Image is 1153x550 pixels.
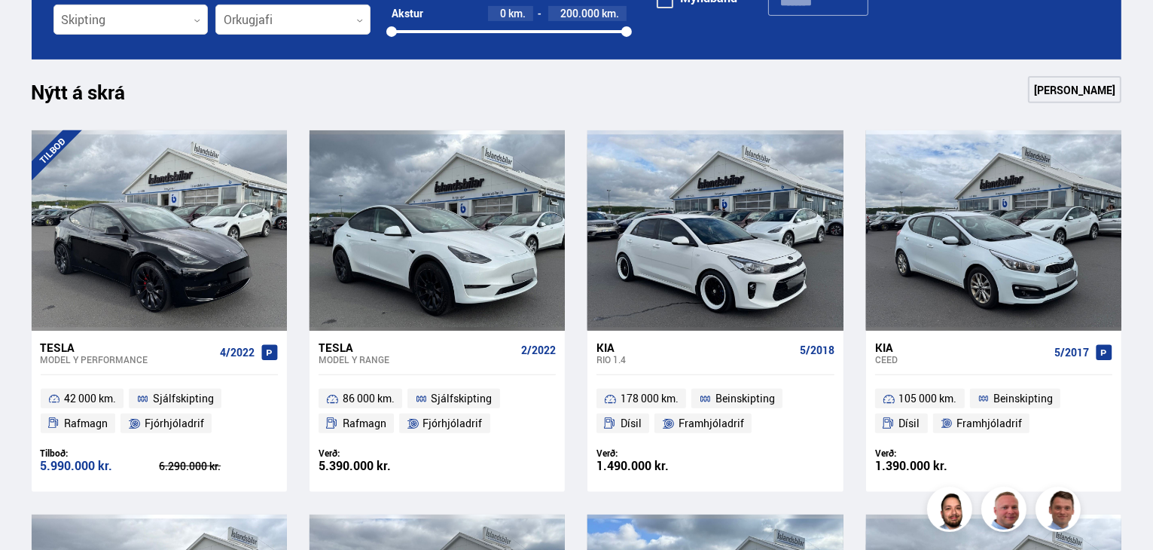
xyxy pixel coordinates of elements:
[560,6,599,20] span: 200.000
[319,460,438,472] div: 5.390.000 kr.
[32,331,287,492] a: Tesla Model Y PERFORMANCE 4/2022 42 000 km. Sjálfskipting Rafmagn Fjórhjóladrif Tilboð: 5.990.000...
[12,6,57,51] button: Open LiveChat chat widget
[432,390,493,408] span: Sjálfskipting
[32,81,152,112] h1: Nýtt á skrá
[521,344,556,356] span: 2/2022
[875,341,1048,354] div: Kia
[1028,76,1121,103] a: [PERSON_NAME]
[500,6,506,20] span: 0
[899,390,957,408] span: 105 000 km.
[41,448,160,459] div: Tilboð:
[679,414,744,432] span: Framhjóladrif
[866,331,1121,492] a: Kia Ceed 5/2017 105 000 km. Beinskipting Dísil Framhjóladrif Verð: 1.390.000 kr.
[956,414,1022,432] span: Framhjóladrif
[875,354,1048,365] div: Ceed
[423,414,483,432] span: Fjórhjóladrif
[64,414,108,432] span: Rafmagn
[64,390,116,408] span: 42 000 km.
[596,460,715,472] div: 1.490.000 kr.
[159,461,278,472] div: 6.290.000 kr.
[596,448,715,459] div: Verð:
[929,489,975,534] img: nhp88E3Fdnt1Opn2.png
[621,414,642,432] span: Dísil
[993,390,1053,408] span: Beinskipting
[715,390,775,408] span: Beinskipting
[1054,347,1089,359] span: 5/2017
[41,460,160,472] div: 5.990.000 kr.
[153,390,214,408] span: Sjálfskipting
[343,390,395,408] span: 86 000 km.
[145,414,204,432] span: Fjórhjóladrif
[587,331,843,492] a: Kia Rio 1.4 5/2018 178 000 km. Beinskipting Dísil Framhjóladrif Verð: 1.490.000 kr.
[621,390,679,408] span: 178 000 km.
[800,344,834,356] span: 5/2018
[319,354,515,365] div: Model Y RANGE
[310,331,565,492] a: Tesla Model Y RANGE 2/2022 86 000 km. Sjálfskipting Rafmagn Fjórhjóladrif Verð: 5.390.000 kr.
[220,347,255,359] span: 4/2022
[899,414,920,432] span: Dísil
[984,489,1029,534] img: siFngHWaQ9KaOqBr.png
[602,8,619,20] span: km.
[343,414,386,432] span: Rafmagn
[596,354,793,365] div: Rio 1.4
[1038,489,1083,534] img: FbJEzSuNWCJXmdc-.webp
[41,354,214,365] div: Model Y PERFORMANCE
[41,341,214,354] div: Tesla
[596,341,793,354] div: Kia
[319,448,438,459] div: Verð:
[392,8,423,20] div: Akstur
[508,8,526,20] span: km.
[319,341,515,354] div: Tesla
[875,448,994,459] div: Verð:
[875,460,994,472] div: 1.390.000 kr.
